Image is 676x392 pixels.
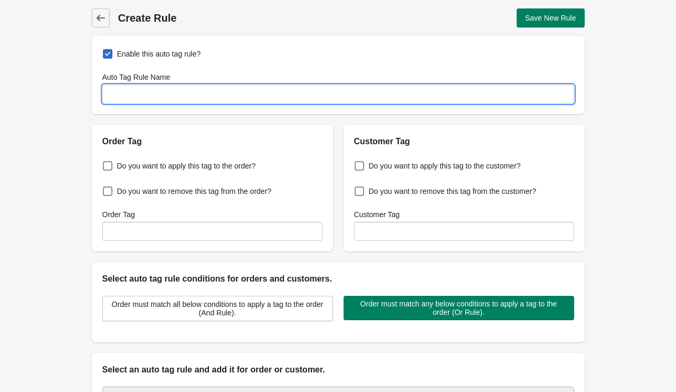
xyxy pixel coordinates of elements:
[117,49,201,59] span: Enable this auto tag rule?
[102,72,170,82] label: Auto Tag Rule Name
[369,186,536,197] span: Do you want to remove this tag from the customer?
[517,8,585,27] button: Save New Rule
[102,135,322,148] h2: Order Tag
[117,161,256,171] span: Do you want to apply this tag to the order?
[102,363,574,376] h2: Select an auto tag rule and add it for order or customer.
[352,300,566,316] span: Order must match any below conditions to apply a tag to the order (Or Rule).
[369,161,521,171] span: Do you want to apply this tag to the customer?
[111,300,324,317] span: Order must match all below conditions to apply a tag to the order (And Rule).
[118,11,338,25] h1: Create Rule
[525,14,576,22] span: Save New Rule
[354,209,400,220] label: Customer Tag
[354,135,574,148] h2: Customer Tag
[102,296,333,321] button: Order must match all below conditions to apply a tag to the order (And Rule).
[102,209,135,220] label: Order Tag
[117,186,272,197] span: Do you want to remove this tag from the order?
[102,273,574,285] h2: Select auto tag rule conditions for orders and customers.
[344,296,574,320] button: Order must match any below conditions to apply a tag to the order (Or Rule).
